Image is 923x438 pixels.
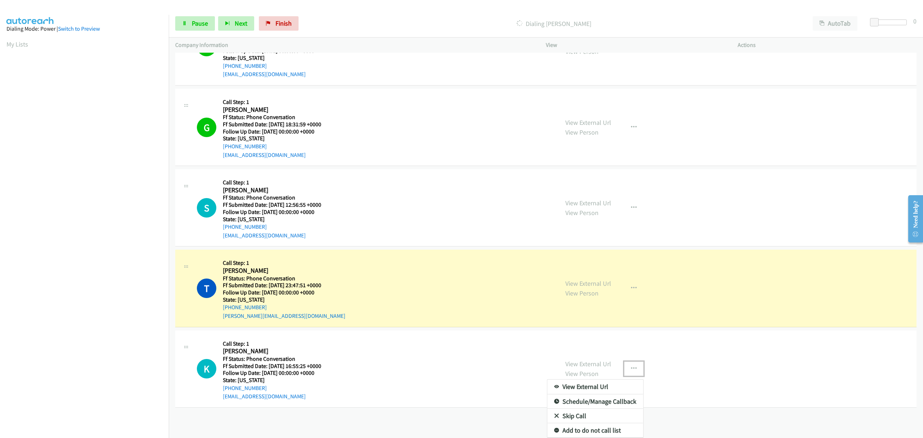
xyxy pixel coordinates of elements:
[58,25,100,32] a: Switch to Preview
[547,394,643,409] a: Schedule/Manage Callback
[6,40,28,48] a: My Lists
[6,25,162,33] div: Dialing Mode: Power |
[547,409,643,423] a: Skip Call
[902,190,923,248] iframe: Resource Center
[547,423,643,438] a: Add to do not call list
[547,380,643,394] a: View External Url
[6,56,169,398] iframe: Dialpad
